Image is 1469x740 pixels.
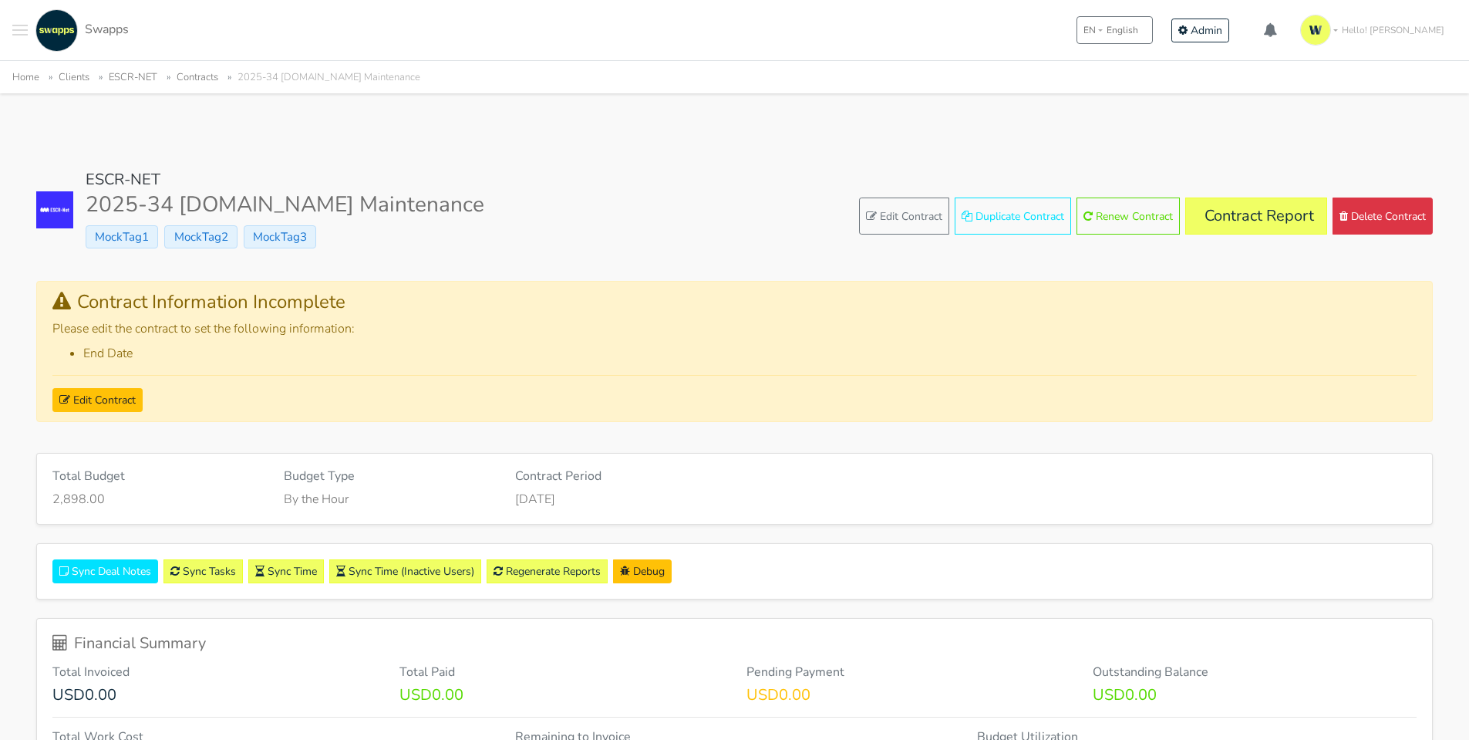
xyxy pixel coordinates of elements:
span: Hello! [PERSON_NAME] [1342,23,1444,37]
p: 2,898.00 [52,490,261,509]
h5: Financial Summary [52,634,1417,653]
a: Home [12,70,39,84]
p: USD0.00 [746,686,1070,705]
a: Hello! [PERSON_NAME] [1294,8,1457,52]
h6: Total Paid [399,665,723,680]
a: Contracts [177,70,218,84]
p: Please edit the contract to set the following information: [52,319,1417,338]
span: Admin [1191,23,1222,38]
h6: Outstanding Balance [1093,665,1417,680]
button: Duplicate Contract [955,198,1071,235]
a: Sync Tasks [163,559,243,583]
h6: Pending Payment [746,665,1070,680]
h6: Contract Period [515,469,955,484]
a: Edit Contract [52,388,143,412]
a: Edit Contract [859,198,949,235]
a: Clients [59,70,89,84]
a: ESCR-NET [109,70,157,84]
button: Sync Deal Notes [52,559,158,583]
span: Swapps [85,21,129,38]
p: USD0.00 [399,686,723,705]
h1: 2025-34 [DOMAIN_NAME] Maintenance [86,192,484,218]
button: ENEnglish [1076,16,1153,44]
a: Swapps [32,9,129,52]
img: ESCR-NET [36,191,73,228]
button: Sync Time (Inactive Users) [329,559,481,583]
span: MockTag2 [164,225,237,248]
img: swapps-linkedin-v2.jpg [35,9,78,52]
h6: Total Budget [52,469,261,484]
p: USD0.00 [1093,686,1417,705]
span: MockTag3 [244,225,316,248]
h4: Contract Information Incomplete [52,291,1417,313]
li: 2025-34 [DOMAIN_NAME] Maintenance [221,69,420,86]
img: isotipo-3-3e143c57.png [1300,15,1331,46]
h6: Budget Type [284,469,492,484]
p: USD0.00 [52,686,376,705]
button: Renew Contract [1076,198,1180,235]
button: Toggle navigation menu [12,9,28,52]
span: MockTag1 [86,225,158,248]
a: ESCR-NET [86,169,160,190]
a: Regenerate Reports [487,559,608,583]
a: Sync Time [248,559,324,583]
p: By the Hour [284,490,492,509]
a: Contract Report [1185,198,1327,235]
span: English [1107,23,1138,37]
button: Delete Contract [1333,198,1433,235]
a: Debug [613,559,672,583]
li: End Date [83,344,1417,363]
a: Admin [1171,19,1229,42]
p: [DATE] [515,490,955,509]
h6: Total Invoiced [52,665,376,680]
